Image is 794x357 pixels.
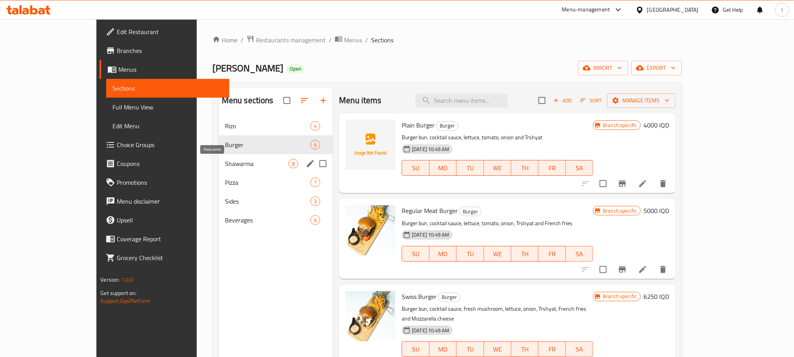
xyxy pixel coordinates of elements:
button: export [631,61,682,75]
nav: breadcrumb [212,35,682,45]
p: Burger bun, cocktail sauce, fresh mushroom, lettuce, onion, Trshyat, French fries and Mozzarella ... [402,304,593,324]
span: Shawarma [225,159,288,168]
span: FR [542,162,563,174]
span: Sections [112,84,223,93]
span: WE [487,344,508,355]
a: Sections [106,79,229,98]
button: Sort [578,95,604,107]
a: Coverage Report [100,229,229,248]
span: Upsell [117,215,223,225]
span: Branch specific [600,293,640,300]
div: Burger [438,293,460,302]
span: Version: [100,275,120,285]
div: Menu-management [562,5,610,15]
button: TH [511,160,539,176]
button: delete [654,260,673,279]
span: Full Menu View [112,102,223,112]
button: SA [566,160,593,176]
h6: 6250 IQD [644,291,669,302]
div: Burger [436,121,459,131]
a: Menu disclaimer [100,192,229,211]
span: [DATE] 10:49 AM [409,146,452,153]
a: Upsell [100,211,229,229]
span: Coverage Report [117,234,223,244]
span: export [638,63,676,73]
button: SU [402,160,429,176]
li: / [329,35,332,45]
span: Regular Meat Burger [402,205,458,217]
h6: 4000 IQD [644,120,669,131]
button: edit [305,158,316,169]
span: MO [433,248,454,260]
div: items [310,178,320,187]
span: 4 [311,122,320,130]
button: delete [654,174,673,193]
span: MO [433,162,454,174]
a: Promotions [100,173,229,192]
span: 3 [311,198,320,205]
span: Pizza [225,178,310,187]
button: MO [430,246,457,262]
div: Pizza7 [219,173,333,192]
input: search [415,94,508,107]
a: Restaurants management [247,35,326,45]
button: FR [538,160,566,176]
div: Shawarma8edit [219,154,333,173]
span: TU [460,248,481,260]
button: Branch-specific-item [613,260,632,279]
button: Branch-specific-item [613,174,632,193]
span: Select all sections [279,92,295,109]
span: Burger [225,140,310,149]
span: Edit Menu [112,121,223,131]
span: Select to update [595,261,611,278]
a: Menus [335,35,362,45]
span: TH [515,344,536,355]
button: SA [566,341,593,357]
span: [DATE] 10:49 AM [409,327,452,334]
span: SA [569,162,590,174]
button: SA [566,246,593,262]
div: Open [286,64,305,74]
span: MO [433,344,454,355]
button: TH [511,246,539,262]
img: Swiss Burger [345,291,395,341]
span: Sections [371,35,393,45]
li: / [241,35,243,45]
h2: Menu sections [222,95,274,106]
span: TU [460,344,481,355]
span: Manage items [613,96,669,106]
span: Select section [534,92,550,109]
button: WE [484,160,511,176]
span: Open [286,66,305,72]
span: import [584,63,622,73]
div: Sides [225,197,310,206]
a: Edit Restaurant [100,22,229,41]
span: Add [552,96,573,105]
span: Beverages [225,215,310,225]
span: Burger [437,121,458,130]
a: Full Menu View [106,98,229,117]
span: Add item [550,95,575,107]
a: Edit menu item [638,265,647,274]
a: Coupons [100,154,229,173]
span: Swiss Burger [402,291,437,302]
span: [PERSON_NAME] [212,59,283,77]
span: SA [569,248,590,260]
span: Plain Burger [402,119,435,131]
span: Branch specific [600,122,640,129]
button: MO [430,160,457,176]
span: Select to update [595,175,611,192]
span: Burger [439,293,460,302]
div: items [310,121,320,131]
span: Promotions [117,178,223,187]
button: TU [457,246,484,262]
button: FR [538,341,566,357]
button: TU [457,160,484,176]
div: Sides3 [219,192,333,211]
span: FR [542,344,563,355]
span: 1.0.0 [121,275,133,285]
span: SU [405,344,426,355]
div: items [310,215,320,225]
